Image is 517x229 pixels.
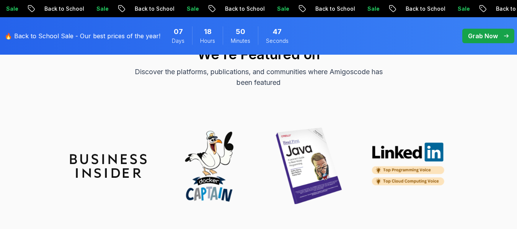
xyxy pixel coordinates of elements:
span: Minutes [231,37,250,45]
p: Back to School [128,5,180,13]
p: Sale [180,5,204,13]
span: Hours [200,37,215,45]
p: Sale [90,5,114,13]
p: 🔥 Back to School Sale - Our best prices of the year! [5,31,160,41]
p: Back to School [308,5,360,13]
span: Seconds [266,37,289,45]
p: Discover the platforms, publications, and communities where Amigoscode has been featured [130,67,387,88]
p: Grab Now [468,31,498,41]
p: Back to School [399,5,451,13]
img: partner_insider [70,154,147,178]
span: 7 Days [174,26,183,37]
p: Sale [270,5,295,13]
span: 47 Seconds [273,26,282,37]
img: partner_java [271,128,347,204]
p: Back to School [218,5,270,13]
p: Back to School [38,5,90,13]
img: partner_docker [170,128,247,204]
span: 18 Hours [204,26,212,37]
p: Sale [360,5,385,13]
img: partner_linkedin [371,142,447,189]
p: Sale [451,5,475,13]
span: 50 Minutes [236,26,245,37]
span: Days [172,37,184,45]
h2: We're Featured on [4,47,513,62]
